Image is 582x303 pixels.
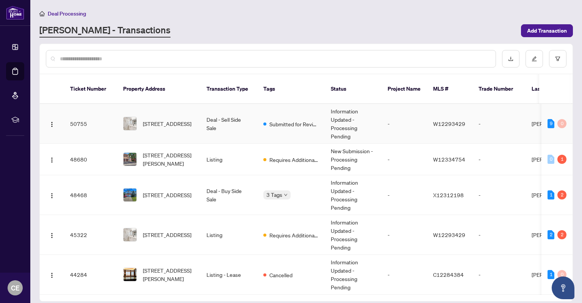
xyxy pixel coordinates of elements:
[64,215,117,255] td: 45322
[502,50,519,68] button: download
[143,191,191,199] span: [STREET_ADDRESS]
[433,120,465,127] span: W12293429
[508,56,513,61] span: download
[200,74,257,104] th: Transaction Type
[472,74,526,104] th: Trade Number
[433,271,464,278] span: C12284384
[548,190,554,199] div: 1
[548,119,554,128] div: 9
[472,104,526,144] td: -
[200,175,257,215] td: Deal - Buy Side Sale
[124,268,136,281] img: thumbnail-img
[552,276,574,299] button: Open asap
[49,272,55,278] img: Logo
[433,156,465,163] span: W12334754
[64,104,117,144] td: 50755
[11,283,20,293] span: CE
[557,119,566,128] div: 0
[269,155,319,164] span: Requires Additional Docs
[549,50,566,68] button: filter
[124,117,136,130] img: thumbnail-img
[257,74,325,104] th: Tags
[433,231,465,238] span: W12293429
[472,255,526,295] td: -
[200,104,257,144] td: Deal - Sell Side Sale
[325,175,382,215] td: Information Updated - Processing Pending
[143,151,194,168] span: [STREET_ADDRESS][PERSON_NAME]
[46,153,58,165] button: Logo
[433,192,464,198] span: X12312198
[557,190,566,199] div: 2
[49,157,55,163] img: Logo
[39,11,45,16] span: home
[39,24,171,38] a: [PERSON_NAME] - Transactions
[269,231,319,239] span: Requires Additional Docs
[64,255,117,295] td: 44284
[325,104,382,144] td: Information Updated - Processing Pending
[427,74,472,104] th: MLS #
[325,74,382,104] th: Status
[325,255,382,295] td: Information Updated - Processing Pending
[49,232,55,239] img: Logo
[200,255,257,295] td: Listing - Lease
[46,229,58,241] button: Logo
[284,193,288,197] span: down
[548,270,554,279] div: 1
[46,189,58,201] button: Logo
[49,121,55,127] img: Logo
[557,230,566,239] div: 2
[64,144,117,175] td: 48680
[46,118,58,130] button: Logo
[269,271,293,279] span: Cancelled
[382,175,427,215] td: -
[557,155,566,164] div: 1
[555,56,560,61] span: filter
[527,25,567,37] span: Add Transaction
[64,175,117,215] td: 48468
[143,266,194,283] span: [STREET_ADDRESS][PERSON_NAME]
[548,230,554,239] div: 2
[143,231,191,239] span: [STREET_ADDRESS]
[124,228,136,241] img: thumbnail-img
[200,144,257,175] td: Listing
[382,104,427,144] td: -
[124,153,136,166] img: thumbnail-img
[49,193,55,199] img: Logo
[532,56,537,61] span: edit
[521,24,573,37] button: Add Transaction
[200,215,257,255] td: Listing
[117,74,200,104] th: Property Address
[6,6,24,20] img: logo
[382,144,427,175] td: -
[472,175,526,215] td: -
[526,50,543,68] button: edit
[325,144,382,175] td: New Submission - Processing Pending
[472,215,526,255] td: -
[472,144,526,175] td: -
[46,268,58,281] button: Logo
[124,188,136,201] img: thumbnail-img
[269,120,319,128] span: Submitted for Review
[557,270,566,279] div: 0
[382,215,427,255] td: -
[48,10,86,17] span: Deal Processing
[325,215,382,255] td: Information Updated - Processing Pending
[548,155,554,164] div: 0
[143,119,191,128] span: [STREET_ADDRESS]
[382,255,427,295] td: -
[64,74,117,104] th: Ticket Number
[382,74,427,104] th: Project Name
[266,190,282,199] span: 3 Tags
